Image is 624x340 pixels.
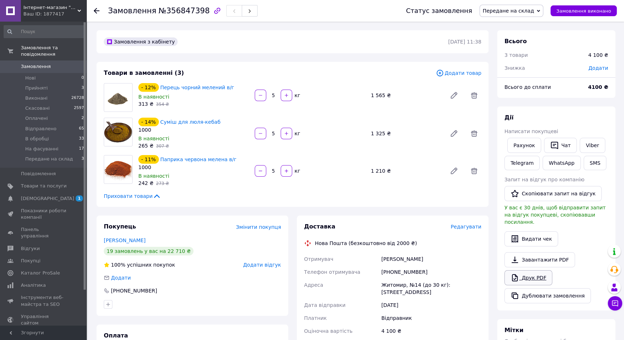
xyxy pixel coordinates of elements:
span: Аналітика [21,282,46,289]
img: Перець чорний мелений в/г [104,85,132,110]
a: Друк PDF [504,270,552,285]
span: Відправлено [25,126,57,132]
time: [DATE] 11:38 [448,39,481,45]
span: Показники роботи компанії [21,208,67,221]
span: Передане на склад [483,8,534,14]
span: 26728 [71,95,84,101]
img: Паприка червона мелена в/г [104,155,132,183]
span: 33 [79,136,84,142]
a: Редагувати [447,126,461,141]
span: 17 [79,146,84,152]
button: Видати чек [504,231,558,246]
a: Редагувати [447,164,461,178]
span: Прийняті [25,85,48,91]
span: Отримувач [304,256,333,262]
div: - 12% [138,83,159,92]
div: 1 325 ₴ [368,128,444,139]
span: Замовлення та повідомлення [21,45,86,58]
span: Написати покупцеві [504,128,558,134]
span: Додати товар [436,69,481,77]
div: [PHONE_NUMBER] [380,266,483,278]
span: Оплата [104,332,128,339]
div: 4 100 ₴ [588,51,608,59]
div: Повернутися назад [94,7,99,14]
span: В наявності [138,94,169,100]
span: Мітки [504,327,523,334]
span: 2 [81,115,84,122]
span: 1 [76,195,83,201]
span: Товари в замовленні (3) [104,69,184,76]
span: Замовлення [21,63,51,70]
span: Інтернет-магазин "Пряний світ" [23,4,77,11]
div: кг [293,92,301,99]
a: Редагувати [447,88,461,103]
span: Виконані [25,95,48,101]
span: 313 ₴ [138,101,153,107]
span: В наявності [138,173,169,179]
a: Перець чорний мелений в/г [160,85,234,90]
span: Дата відправки [304,302,346,308]
a: [PERSON_NAME] [104,237,146,243]
span: У вас є 30 днів, щоб відправити запит на відгук покупцеві, скопіювавши посилання. [504,205,606,225]
span: Скасовані [25,105,50,112]
span: Інструменти веб-майстра та SEO [21,294,67,307]
div: кг [293,130,301,137]
span: Додати [588,65,608,71]
span: Всього [504,38,527,45]
div: кг [293,167,301,174]
div: Статус замовлення [406,7,472,14]
span: Телефон отримувача [304,269,360,275]
a: Завантажити PDF [504,252,575,267]
div: 4 100 ₴ [380,325,483,337]
span: 0 [81,75,84,81]
div: 19 замовлень у вас на 22 710 ₴ [104,247,193,255]
span: 265 ₴ [138,143,153,149]
div: [PERSON_NAME] [380,253,483,266]
span: Замовлення виконано [556,8,611,14]
span: 354 ₴ [156,102,169,107]
span: 307 ₴ [156,144,169,149]
span: 3 [81,156,84,162]
a: Суміш для люля-кебаб [160,119,220,125]
a: Telegram [504,156,540,170]
span: Передане на склад [25,156,73,162]
div: - 14% [138,118,159,126]
button: Дублювати замовлення [504,288,591,303]
span: Видалити [467,88,481,103]
span: №356847398 [159,6,210,15]
div: Відправник [380,312,483,325]
div: Ваш ID: 1877417 [23,11,86,17]
span: 242 ₴ [138,180,153,186]
div: [PHONE_NUMBER] [110,287,158,294]
span: 3 товари [504,52,528,58]
div: [DATE] [380,299,483,312]
span: Видалити [467,126,481,141]
div: 1 210 ₴ [368,166,444,176]
button: Замовлення виконано [551,5,617,16]
span: 65 [79,126,84,132]
input: Пошук [4,25,85,38]
span: Додати [111,275,131,281]
span: Повідомлення [21,171,56,177]
div: успішних покупок [104,261,175,268]
span: Покупець [104,223,136,230]
span: В обробці [25,136,49,142]
div: 1000 [138,164,249,171]
a: WhatsApp [543,156,580,170]
button: Рахунок [507,138,541,153]
span: 3 [81,85,84,91]
span: Товари та послуги [21,183,67,189]
span: Платник [304,315,327,321]
img: Суміш для люля-кебаб [104,118,132,146]
div: Нова Пошта (безкоштовно від 2000 ₴) [313,240,419,247]
span: Замовлення [108,6,156,15]
button: Чат [544,138,577,153]
span: Адреса [304,282,323,288]
button: Скопіювати запит на відгук [504,186,602,201]
div: Житомир, №14 (до 30 кг): [STREET_ADDRESS] [380,278,483,299]
div: Замовлення з кабінету [104,37,178,46]
div: 1000 [138,126,249,133]
span: [DEMOGRAPHIC_DATA] [21,195,74,202]
span: Всього до сплати [504,84,551,90]
span: Каталог ProSale [21,270,60,276]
